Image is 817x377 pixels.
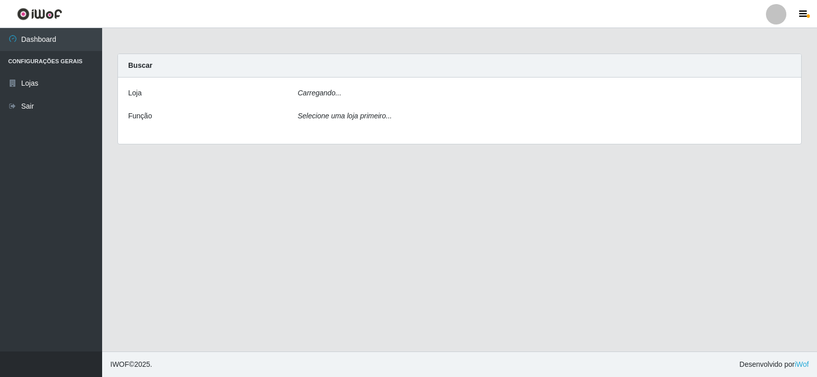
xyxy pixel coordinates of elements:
[110,359,152,370] span: © 2025 .
[739,359,809,370] span: Desenvolvido por
[110,360,129,368] span: IWOF
[795,360,809,368] a: iWof
[17,8,62,20] img: CoreUI Logo
[128,88,141,98] label: Loja
[298,112,392,120] i: Selecione uma loja primeiro...
[128,61,152,69] strong: Buscar
[128,111,152,121] label: Função
[298,89,342,97] i: Carregando...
